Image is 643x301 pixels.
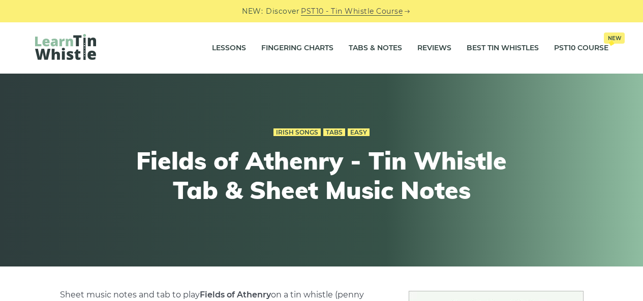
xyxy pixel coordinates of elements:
[323,128,345,137] a: Tabs
[348,128,370,137] a: Easy
[349,36,402,61] a: Tabs & Notes
[212,36,246,61] a: Lessons
[467,36,539,61] a: Best Tin Whistles
[135,146,509,205] h1: Fields of Athenry - Tin Whistle Tab & Sheet Music Notes
[273,128,321,137] a: Irish Songs
[200,290,271,299] strong: Fields of Athenry
[604,32,625,44] span: New
[417,36,451,61] a: Reviews
[261,36,333,61] a: Fingering Charts
[35,34,96,60] img: LearnTinWhistle.com
[554,36,608,61] a: PST10 CourseNew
